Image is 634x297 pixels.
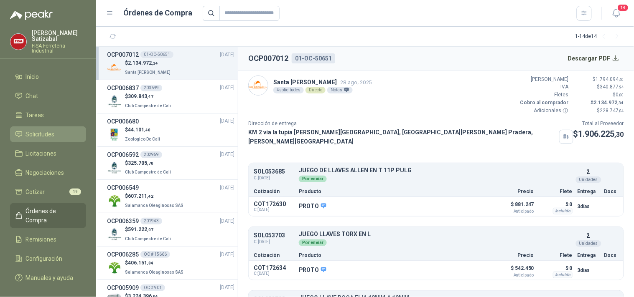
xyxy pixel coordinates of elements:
p: Cotización [254,189,294,194]
a: Negociaciones [10,165,86,181]
span: C: [DATE] [254,175,294,181]
p: Dirección de entrega [248,120,573,128]
a: Remisiones [10,232,86,247]
a: Tareas [10,107,86,123]
p: Cobro al comprador [519,99,569,107]
span: Santa [PERSON_NAME] [125,70,171,75]
p: $ [125,126,162,134]
span: [DATE] [220,51,234,59]
span: [DATE] [220,117,234,125]
span: Salamanca Oleaginosas SAS [125,270,183,274]
span: [DATE] [220,84,234,92]
p: Fletes [519,91,569,99]
p: Docs [604,189,619,194]
span: ,30 [615,131,624,138]
img: Logo peakr [10,10,53,20]
span: Salamanca Oleaginosas SAS [125,203,183,208]
div: Notas [327,87,353,93]
span: 1.794.094 [596,76,624,82]
h3: OCP006592 [107,150,139,159]
span: ,47 [147,94,153,99]
p: 3 días [578,265,599,275]
span: [DATE] [220,251,234,259]
p: $ [125,93,173,101]
h3: OCP006285 [107,250,139,259]
span: 228.747 [600,108,624,113]
p: Entrega [578,189,599,194]
span: 406.151 [128,260,153,266]
p: JUEGO DE LLAVES ALLEN EN T 11P PULG [299,167,573,174]
p: [PERSON_NAME] Satizabal [32,30,86,42]
span: Zoologico De Cali [125,137,160,141]
p: $ [125,259,185,267]
span: Solicitudes [26,130,55,139]
span: 2.134.972 [594,100,624,106]
span: ,34 [618,101,624,105]
span: ,07 [147,227,153,232]
button: 18 [609,6,624,21]
span: Inicio [26,72,39,81]
span: Anticipado [492,209,534,214]
div: Por enviar [299,239,327,246]
p: Producto [299,253,487,258]
span: ,34 [152,61,158,65]
h3: OCP006359 [107,216,139,226]
p: $ [574,91,624,99]
span: 325.705 [128,160,153,166]
span: [DATE] [220,151,234,159]
span: 591.222 [128,227,153,232]
span: Club Campestre de Cali [125,237,171,241]
span: Chat [26,91,38,101]
p: COT172634 [254,264,294,271]
span: [DATE] [220,184,234,192]
a: Licitaciones [10,146,86,161]
span: Configuración [26,254,63,263]
p: 3 días [578,201,599,211]
div: 201943 [140,218,162,224]
span: C: [DATE] [254,239,294,245]
p: $ [574,99,624,107]
div: OC # 15666 [140,251,170,258]
span: Cotizar [26,187,45,196]
img: Company Logo [107,194,122,208]
h3: OCP006680 [107,117,139,126]
div: Por enviar [299,176,327,182]
span: C: [DATE] [254,271,294,276]
span: ,04 [619,108,624,113]
img: Company Logo [10,34,26,50]
img: Company Logo [107,260,122,275]
p: COT172630 [254,201,294,207]
p: Entrega [578,253,599,258]
p: PROTO [299,203,326,210]
p: 2 [587,167,590,176]
span: Licitaciones [26,149,57,158]
p: KM 2 vía la tupia [PERSON_NAME][GEOGRAPHIC_DATA], [GEOGRAPHIC_DATA][PERSON_NAME] Pradera , [PERSO... [248,128,556,146]
span: 1.906.225 [578,129,624,139]
a: OCP006549[DATE] Company Logo$607.211,42Salamanca Oleaginosas SAS [107,183,234,209]
a: Solicitudes [10,126,86,142]
span: ,40 [619,77,624,82]
span: 340.877 [600,84,624,90]
span: Negociaciones [26,168,64,177]
div: 01-OC-50651 [140,51,173,58]
a: Manuales y ayuda [10,270,86,286]
span: C: [DATE] [254,207,294,212]
p: Producto [299,189,487,194]
p: Cotización [254,253,294,258]
span: Manuales y ayuda [26,273,74,282]
p: $ 0 [539,263,573,273]
h2: OCP007012 [248,53,288,64]
a: Configuración [10,251,86,267]
img: Company Logo [107,227,122,242]
p: Santa [PERSON_NAME] [273,78,372,87]
p: Total al Proveedor [573,120,624,128]
p: JUEGO LLAVES TORX EN L [299,231,573,237]
p: 2 [587,231,590,240]
p: $ [574,107,624,115]
span: 0 [616,92,624,98]
p: FISA Ferreteria Industrial [32,43,86,53]
p: SOL053703 [254,232,294,239]
p: Docs [604,253,619,258]
div: 203699 [140,85,162,91]
p: $ 542.450 [492,263,534,277]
